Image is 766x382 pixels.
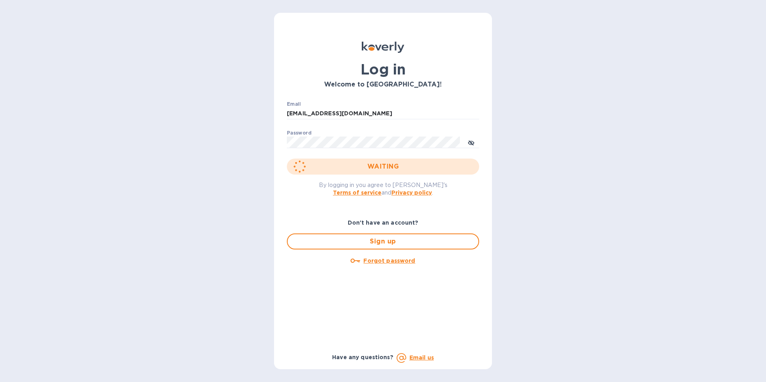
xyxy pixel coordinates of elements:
b: Have any questions? [332,354,393,360]
label: Password [287,131,311,135]
img: Koverly [362,42,404,53]
button: Sign up [287,233,479,249]
a: Email us [409,354,434,361]
span: By logging in you agree to [PERSON_NAME]'s and . [319,182,448,196]
a: Privacy policy [391,189,432,196]
u: Forgot password [363,257,415,264]
label: Email [287,102,301,107]
input: Enter email address [287,108,479,120]
b: Don't have an account? [348,219,419,226]
button: toggle password visibility [463,134,479,150]
a: Terms of service [333,189,381,196]
span: Sign up [294,237,472,246]
h1: Log in [287,61,479,78]
h3: Welcome to [GEOGRAPHIC_DATA]! [287,81,479,88]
